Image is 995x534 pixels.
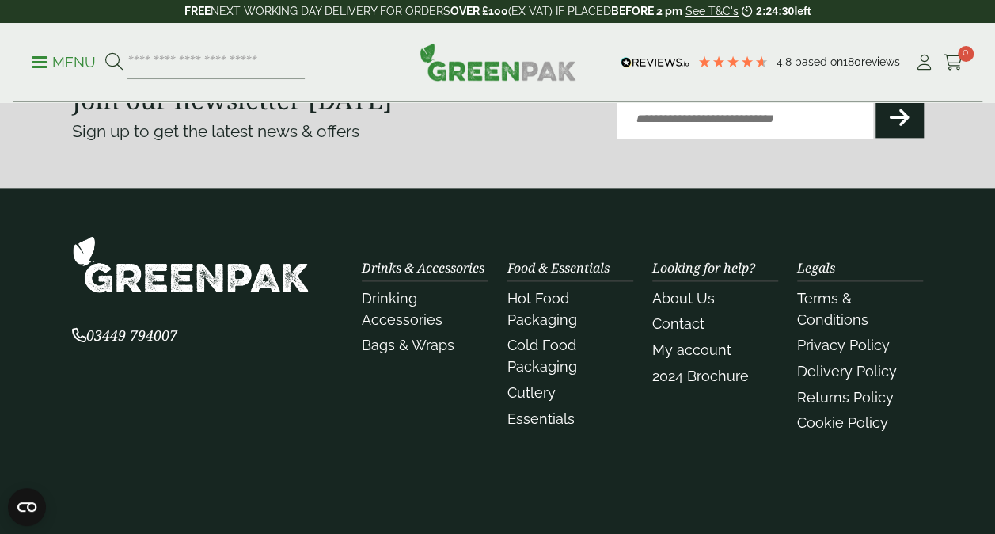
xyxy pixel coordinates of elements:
a: About Us [652,290,715,307]
p: Sign up to get the latest news & offers [72,119,455,144]
a: 0 [944,51,963,74]
a: Privacy Policy [797,337,890,353]
button: Open CMP widget [8,488,46,526]
i: My Account [914,55,934,71]
img: REVIEWS.io [621,57,689,68]
a: Terms & Conditions [797,290,868,328]
strong: OVER £100 [450,5,508,17]
a: Menu [32,53,96,69]
span: reviews [861,55,900,68]
a: Delivery Policy [797,363,897,380]
p: Menu [32,53,96,72]
span: 4.8 [777,55,795,68]
strong: Join our newsletter [DATE] [72,82,393,116]
a: 2024 Brochure [652,368,749,384]
i: Cart [944,55,963,71]
a: Cookie Policy [797,414,888,431]
span: 03449 794007 [72,326,177,345]
img: GreenPak Supplies [72,235,310,293]
strong: BEFORE 2 pm [611,5,682,17]
a: Hot Food Packaging [507,290,576,328]
a: Essentials [507,410,574,427]
a: My account [652,341,731,358]
a: Drinking Accessories [362,290,442,328]
a: Bags & Wraps [362,337,454,353]
img: GreenPak Supplies [420,43,576,81]
span: left [794,5,811,17]
a: 03449 794007 [72,329,177,344]
span: 2:24:30 [756,5,794,17]
a: Contact [652,315,704,332]
span: 0 [958,46,974,62]
a: Cutlery [507,384,555,401]
a: Returns Policy [797,389,894,406]
span: 180 [843,55,861,68]
span: Based on [795,55,843,68]
a: See T&C's [685,5,739,17]
div: 4.78 Stars [697,55,769,69]
strong: FREE [184,5,211,17]
a: Cold Food Packaging [507,337,576,375]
